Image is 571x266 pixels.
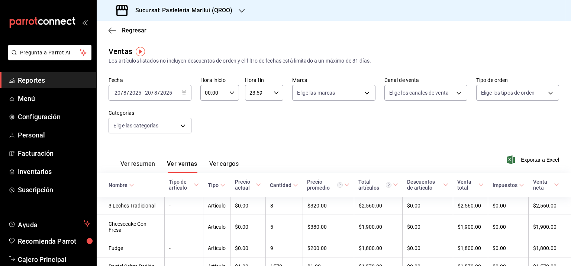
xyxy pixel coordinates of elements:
td: $0.00 [403,239,453,257]
span: Cantidad [270,182,298,188]
span: Tipo [208,182,225,188]
span: Facturación [18,148,90,158]
span: Total artículos [358,179,398,191]
span: Descuentos de artículo [407,179,449,191]
td: $2,560.00 [453,197,488,215]
td: Artículo [203,239,230,257]
td: 5 [265,215,303,239]
td: Artículo [203,197,230,215]
label: Categorías [109,110,191,115]
span: / [151,90,154,96]
span: Elige los tipos de orden [481,89,535,96]
label: Hora inicio [200,77,239,83]
td: Artículo [203,215,230,239]
label: Hora fin [245,77,284,83]
td: $0.00 [230,215,265,239]
span: Ayuda [18,219,81,228]
span: Reportes [18,75,90,85]
span: Menú [18,94,90,104]
td: $1,900.00 [354,215,403,239]
span: Inventarios [18,167,90,177]
td: $1,800.00 [453,239,488,257]
td: $200.00 [303,239,354,257]
input: ---- [160,90,172,96]
span: Precio promedio [307,179,349,191]
span: Configuración [18,112,90,122]
span: Venta total [457,179,484,191]
div: Ventas [109,46,132,57]
div: Los artículos listados no incluyen descuentos de orden y el filtro de fechas está limitado a un m... [109,57,559,65]
td: $320.00 [303,197,354,215]
label: Fecha [109,77,191,83]
span: / [127,90,129,96]
h3: Sucursal: Pastelería Mariluí (QROO) [129,6,233,15]
td: $0.00 [230,239,265,257]
span: Personal [18,130,90,140]
div: Impuestos [493,182,517,188]
span: Suscripción [18,185,90,195]
input: -- [145,90,151,96]
label: Tipo de orden [476,77,559,83]
div: Precio actual [235,179,254,191]
td: - [164,215,203,239]
input: -- [114,90,121,96]
svg: El total artículos considera cambios de precios en los artículos así como costos adicionales por ... [386,182,391,188]
span: Tipo de artículo [169,179,199,191]
div: Total artículos [358,179,391,191]
td: 3 Leches Tradicional [97,197,164,215]
span: - [142,90,144,96]
span: Elige las marcas [297,89,335,96]
div: navigation tabs [120,160,239,173]
td: $1,900.00 [453,215,488,239]
input: -- [123,90,127,96]
td: $0.00 [403,215,453,239]
span: Elige los canales de venta [389,89,449,96]
a: Pregunta a Parrot AI [5,54,91,62]
td: $380.00 [303,215,354,239]
span: Pregunta a Parrot AI [20,49,80,57]
label: Canal de venta [384,77,467,83]
button: open_drawer_menu [82,19,88,25]
span: Nombre [109,182,134,188]
td: $2,560.00 [354,197,403,215]
span: Cajero Principal [18,254,90,265]
td: $0.00 [230,197,265,215]
input: -- [154,90,158,96]
span: Impuestos [493,182,524,188]
button: Exportar a Excel [508,155,559,164]
td: - [164,197,203,215]
span: / [121,90,123,96]
div: Tipo [208,182,219,188]
td: - [164,239,203,257]
span: Recomienda Parrot [18,236,90,246]
span: Regresar [122,27,146,34]
div: Nombre [109,182,128,188]
td: $2,560.00 [529,197,571,215]
button: Ver resumen [120,160,155,173]
td: $0.00 [403,197,453,215]
td: $1,900.00 [529,215,571,239]
img: Tooltip marker [136,47,145,56]
div: Tipo de artículo [169,179,192,191]
td: $0.00 [488,197,529,215]
td: $1,800.00 [354,239,403,257]
td: 9 [265,239,303,257]
button: Ver ventas [167,160,197,173]
button: Pregunta a Parrot AI [8,45,91,60]
input: ---- [129,90,142,96]
div: Cantidad [270,182,291,188]
span: Venta neta [533,179,559,191]
td: $0.00 [488,239,529,257]
span: Elige las categorías [113,122,159,129]
div: Venta neta [533,179,552,191]
td: Cheesecake Con Fresa [97,215,164,239]
div: Precio promedio [307,179,343,191]
td: Fudge [97,239,164,257]
td: $0.00 [488,215,529,239]
span: / [158,90,160,96]
div: Venta total [457,179,477,191]
svg: Precio promedio = Total artículos / cantidad [337,182,343,188]
span: Precio actual [235,179,261,191]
